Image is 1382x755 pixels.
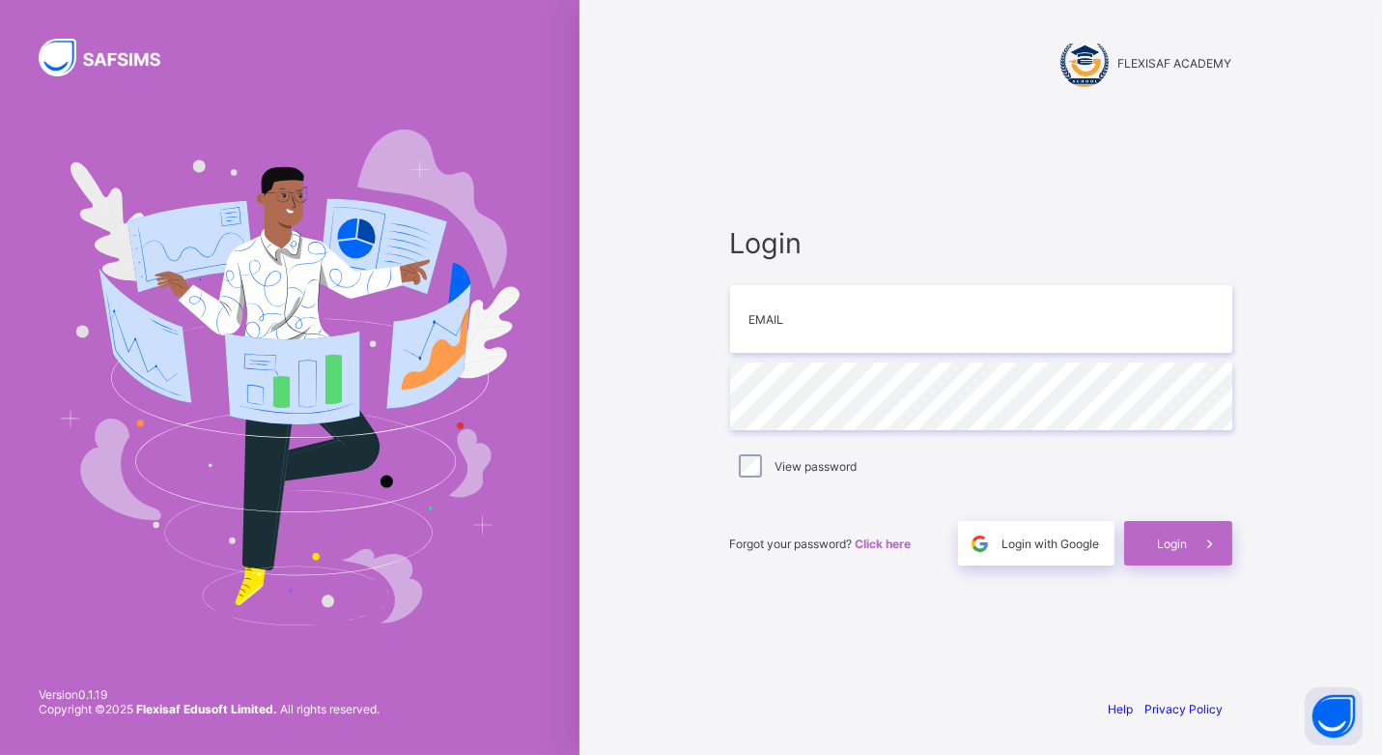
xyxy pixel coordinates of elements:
[969,533,991,555] img: google.396cfc9801f0270233282035f929180a.svg
[60,130,520,624] img: Hero Image
[1118,56,1232,71] span: FLEXISAF ACADEMY
[730,226,1232,260] span: Login
[1158,537,1188,551] span: Login
[39,702,380,716] span: Copyright © 2025 All rights reserved.
[730,537,912,551] span: Forgot your password?
[1305,687,1363,745] button: Open asap
[1002,537,1100,551] span: Login with Google
[39,687,380,702] span: Version 0.1.19
[1109,702,1134,716] a: Help
[856,537,912,551] a: Click here
[39,39,183,76] img: SAFSIMS Logo
[776,459,858,474] label: View password
[136,702,277,716] strong: Flexisaf Edusoft Limited.
[1145,702,1224,716] a: Privacy Policy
